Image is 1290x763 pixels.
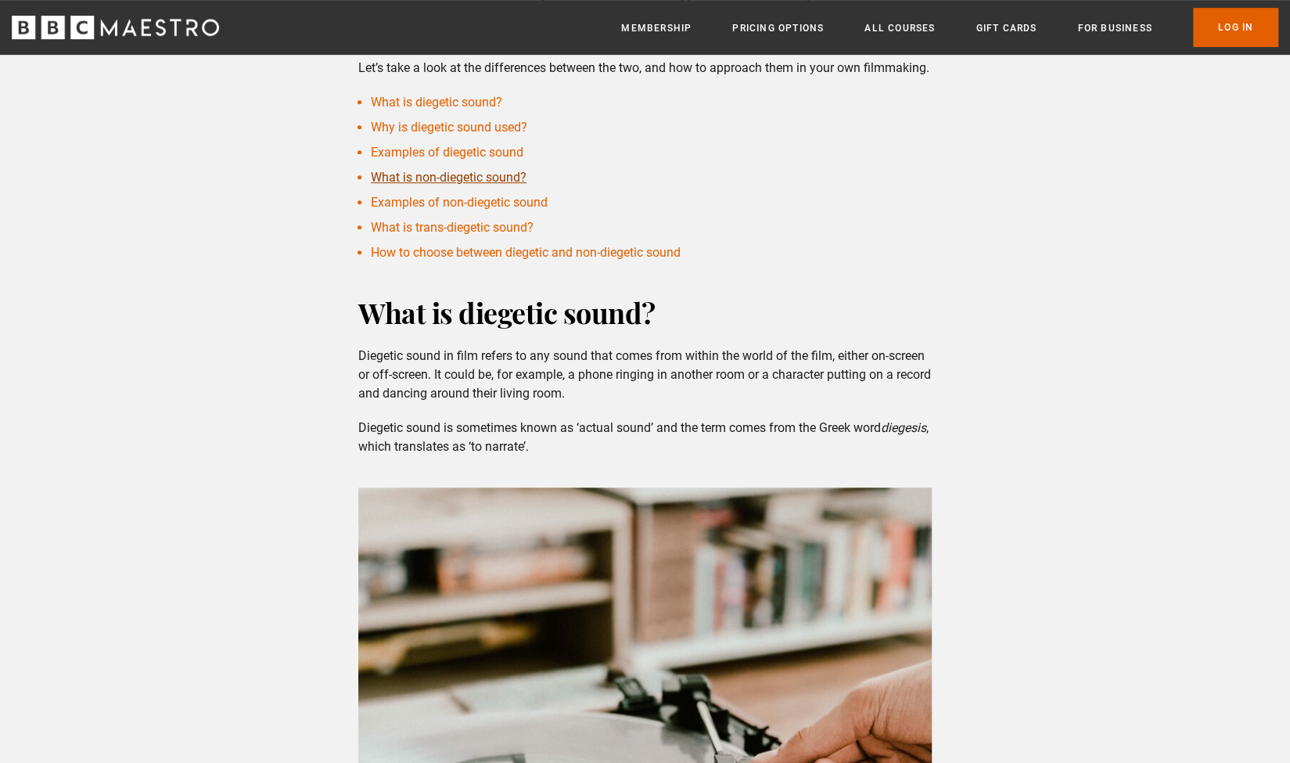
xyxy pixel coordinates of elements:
a: What is diegetic sound? [371,95,502,110]
p: Diegetic sound in film refers to any sound that comes from within the world of the film, either o... [358,347,932,403]
a: What is non-diegetic sound? [371,170,526,185]
a: Why is diegetic sound used? [371,120,527,135]
a: Examples of diegetic sound [371,145,523,160]
a: For business [1077,20,1152,36]
a: Examples of non-diegetic sound [371,195,548,210]
p: Let’s take a look at the differences between the two, and how to approach them in your own filmma... [358,59,932,77]
em: diegesis [881,420,926,435]
svg: BBC Maestro [12,16,219,39]
h2: What is diegetic sound? [358,293,932,331]
a: Membership [621,20,692,36]
a: All Courses [864,20,935,36]
a: Log In [1193,8,1278,47]
a: How to choose between diegetic and non-diegetic sound [371,245,681,260]
a: Gift Cards [976,20,1037,36]
a: What is trans-diegetic sound? [371,220,534,235]
a: Pricing Options [732,20,824,36]
p: Diegetic sound is sometimes known as ‘actual sound’ and the term comes from the Greek word , whic... [358,419,932,456]
nav: Primary [621,8,1278,47]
